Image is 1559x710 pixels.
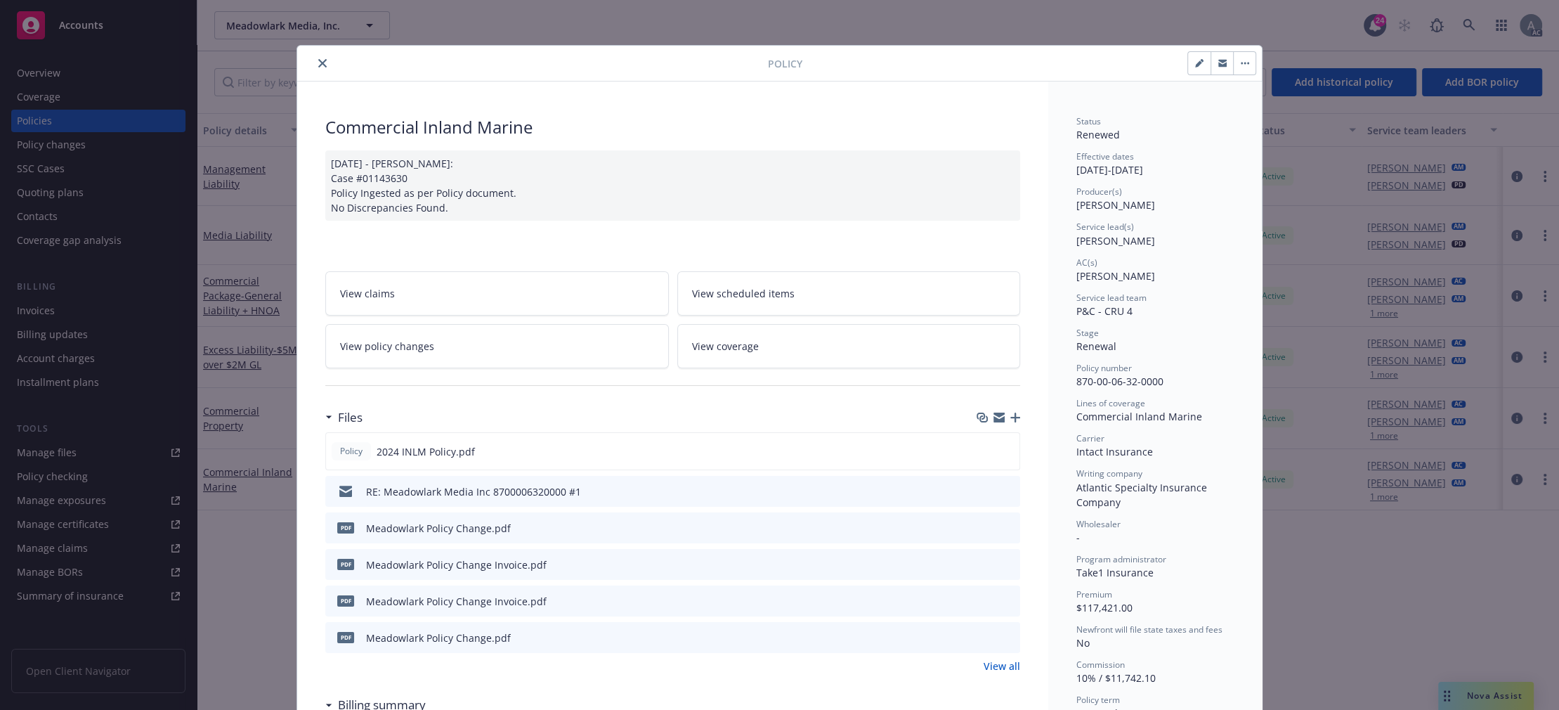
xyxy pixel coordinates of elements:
[337,595,354,606] span: pdf
[337,445,365,458] span: Policy
[337,632,354,643] span: pdf
[1076,481,1210,509] span: Atlantic Specialty Insurance Company
[1076,150,1134,162] span: Effective dates
[1076,588,1112,600] span: Premium
[325,150,1020,221] div: [DATE] - [PERSON_NAME]: Case #01143630 Policy Ingested as per Policy document. No Discrepancies F...
[1076,198,1155,212] span: [PERSON_NAME]
[1076,269,1155,283] span: [PERSON_NAME]
[366,484,581,499] div: RE: Meadowlark Media Inc 8700006320000 #1
[1076,636,1090,650] span: No
[1076,221,1134,233] span: Service lead(s)
[1076,432,1104,444] span: Carrier
[768,56,802,71] span: Policy
[314,55,331,72] button: close
[1076,115,1101,127] span: Status
[1076,601,1133,614] span: $117,421.00
[325,408,363,427] div: Files
[979,557,991,572] button: download file
[1002,521,1015,536] button: preview file
[1076,566,1154,579] span: Take1 Insurance
[337,559,354,569] span: pdf
[1076,409,1234,424] div: Commercial Inland Marine
[1076,327,1099,339] span: Stage
[1076,292,1147,304] span: Service lead team
[979,594,991,609] button: download file
[1002,594,1015,609] button: preview file
[340,339,434,354] span: View policy changes
[1076,150,1234,177] div: [DATE] - [DATE]
[984,659,1020,673] a: View all
[366,631,511,645] div: Meadowlark Policy Change.pdf
[1076,531,1080,544] span: -
[677,271,1021,316] a: View scheduled items
[1076,624,1222,635] span: Newfront will file state taxes and fees
[337,522,354,533] span: pdf
[677,324,1021,368] a: View coverage
[1076,257,1097,269] span: AC(s)
[1076,397,1145,409] span: Lines of coverage
[1076,659,1125,671] span: Commission
[1076,128,1120,141] span: Renewed
[1076,694,1120,706] span: Policy term
[338,408,363,427] h3: Files
[1076,445,1153,458] span: Intact Insurance
[325,115,1020,139] div: Commercial Inland Marine
[1076,518,1121,530] span: Wholesaler
[1076,234,1155,247] span: [PERSON_NAME]
[1076,375,1163,388] span: 870-00-06-32-0000
[1076,553,1166,565] span: Program administrator
[979,631,991,645] button: download file
[692,339,759,354] span: View coverage
[1076,340,1116,353] span: Renewal
[1076,671,1156,685] span: 10% / $11,742.10
[366,521,511,536] div: Meadowlark Policy Change.pdf
[979,444,990,459] button: download file
[325,324,669,368] a: View policy changes
[325,271,669,316] a: View claims
[366,594,547,609] div: Meadowlark Policy Change Invoice.pdf
[366,557,547,572] div: Meadowlark Policy Change Invoice.pdf
[692,286,795,301] span: View scheduled items
[377,444,475,459] span: 2024 INLM Policy.pdf
[1076,186,1122,198] span: Producer(s)
[979,521,991,536] button: download file
[1001,444,1014,459] button: preview file
[1076,362,1132,374] span: Policy number
[1002,557,1015,572] button: preview file
[1076,467,1142,479] span: Writing company
[1002,631,1015,645] button: preview file
[340,286,395,301] span: View claims
[1002,484,1015,499] button: preview file
[1076,304,1133,318] span: P&C - CRU 4
[979,484,991,499] button: download file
